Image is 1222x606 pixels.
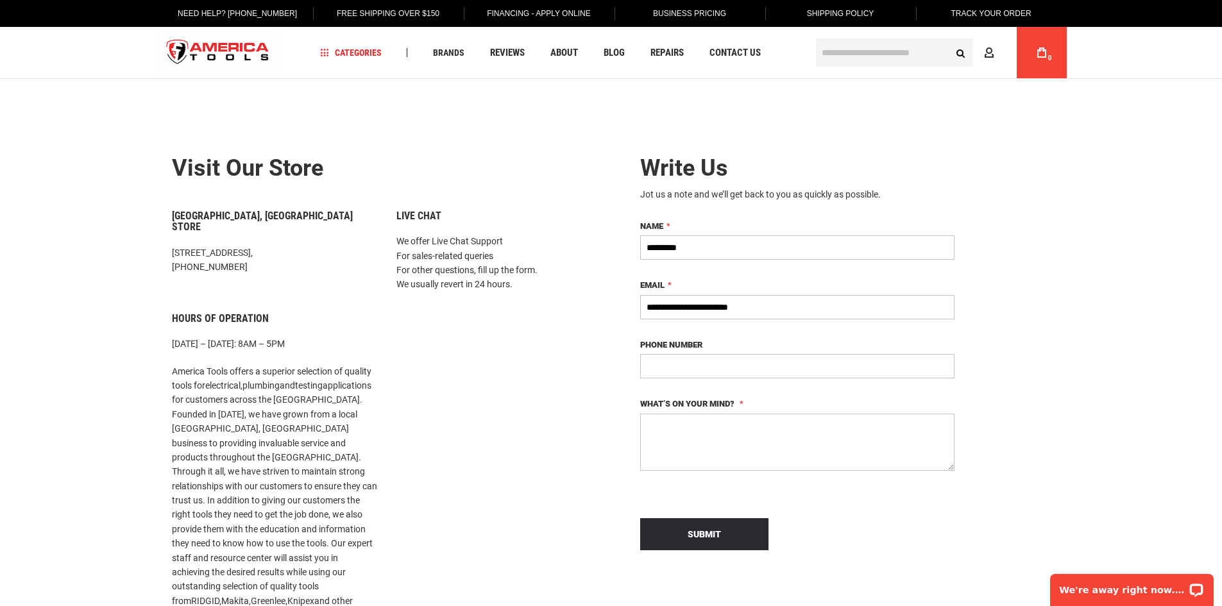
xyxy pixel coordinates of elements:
[640,188,955,201] div: Jot us a note and we’ll get back to you as quickly as possible.
[172,210,377,233] h6: [GEOGRAPHIC_DATA], [GEOGRAPHIC_DATA] Store
[550,48,578,58] span: About
[156,29,280,77] img: America Tools
[320,48,382,57] span: Categories
[645,44,690,62] a: Repairs
[807,9,874,18] span: Shipping Policy
[640,399,734,408] span: What’s on your mind?
[396,234,602,292] p: We offer Live Chat Support For sales-related queries For other questions, fill up the form. We us...
[1042,566,1222,606] iframe: LiveChat chat widget
[172,313,377,324] h6: Hours of Operation
[640,518,768,550] button: Submit
[242,380,280,391] a: plumbing
[1048,55,1052,62] span: 0
[1030,27,1054,78] a: 0
[598,44,631,62] a: Blog
[172,156,602,181] h2: Visit our store
[688,529,721,539] span: Submit
[640,280,665,290] span: Email
[433,48,464,57] span: Brands
[396,210,602,222] h6: Live Chat
[295,380,323,391] a: testing
[221,596,249,606] a: Makita
[427,44,470,62] a: Brands
[640,221,663,231] span: Name
[650,48,684,58] span: Repairs
[949,40,973,65] button: Search
[156,29,280,77] a: store logo
[251,596,285,606] a: Greenlee
[191,596,219,606] a: RIDGID
[709,48,761,58] span: Contact Us
[545,44,584,62] a: About
[172,246,377,274] p: [STREET_ADDRESS], [PHONE_NUMBER]
[704,44,767,62] a: Contact Us
[640,155,728,181] span: Write Us
[314,44,387,62] a: Categories
[287,596,314,606] a: Knipex
[604,48,625,58] span: Blog
[205,380,241,391] a: electrical
[484,44,530,62] a: Reviews
[172,337,377,351] p: [DATE] – [DATE]: 8AM – 5PM
[490,48,525,58] span: Reviews
[640,340,702,349] span: Phone Number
